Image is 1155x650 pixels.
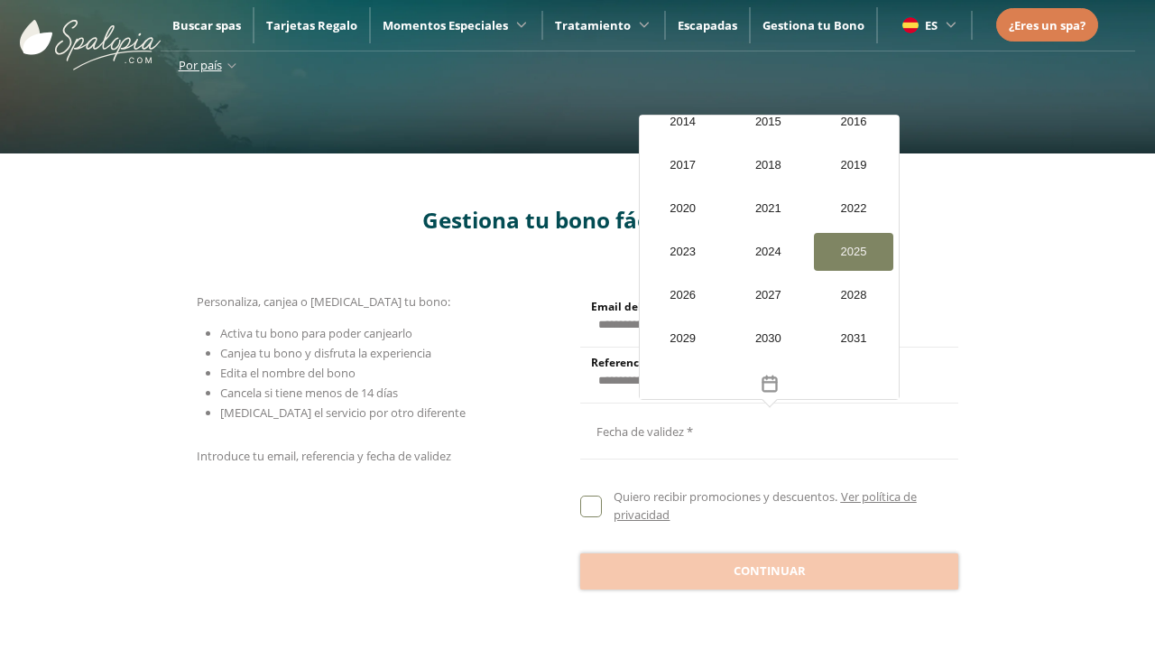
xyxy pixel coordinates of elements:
div: 2029 [642,320,723,357]
div: 2028 [814,276,894,314]
button: Toggle overlay [640,367,899,399]
span: Quiero recibir promociones y descuentos. [614,488,837,505]
span: Por país [179,57,222,73]
a: Buscar spas [172,17,241,33]
div: 2020 [642,190,723,227]
div: 2030 [728,320,808,357]
span: Canjea tu bono y disfruta la experiencia [220,345,431,361]
a: Tarjetas Regalo [266,17,357,33]
div: 2025 [814,233,894,271]
span: Gestiona tu bono fácilmente [422,205,733,235]
div: 2015 [728,103,808,141]
span: Continuar [734,562,806,580]
span: ¿Eres un spa? [1009,17,1086,33]
div: 2018 [728,146,808,184]
a: Ver política de privacidad [614,488,916,523]
div: 2027 [728,276,808,314]
a: Gestiona tu Bono [762,17,864,33]
span: Edita el nombre del bono [220,365,356,381]
span: Cancela si tiene menos de 14 días [220,385,398,401]
img: ImgLogoSpalopia.BvClDcEz.svg [20,2,161,70]
div: 2032 [642,363,723,401]
div: 2019 [814,146,894,184]
div: 2014 [642,103,723,141]
span: Activa tu bono para poder canjearlo [220,325,412,341]
div: 2022 [814,190,894,227]
div: 2033 [728,363,808,401]
div: 2024 [728,233,808,271]
span: Introduce tu email, referencia y fecha de validez [197,448,451,464]
div: 2017 [642,146,723,184]
button: Continuar [580,553,958,590]
div: 2023 [642,233,723,271]
a: ¿Eres un spa? [1009,15,1086,35]
a: Escapadas [678,17,737,33]
div: 2016 [814,103,894,141]
div: 2031 [814,320,894,357]
div: 2026 [642,276,723,314]
div: 2021 [728,190,808,227]
span: Personaliza, canjea o [MEDICAL_DATA] tu bono: [197,293,450,310]
span: [MEDICAL_DATA] el servicio por otro diferente [220,404,466,421]
div: 2034 [814,363,894,401]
